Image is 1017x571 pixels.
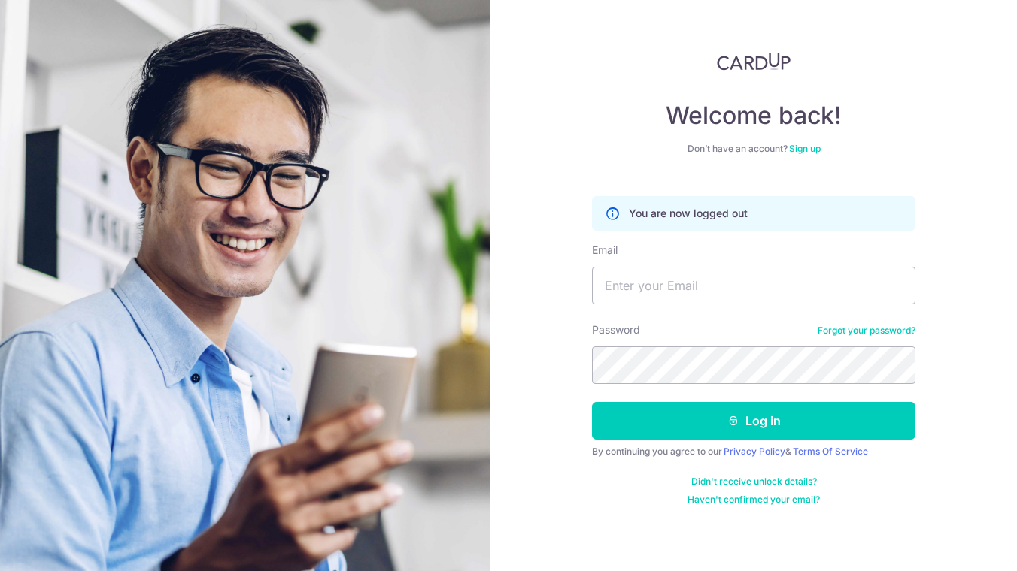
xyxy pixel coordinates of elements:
label: Password [592,322,640,337]
a: Privacy Policy [724,446,785,457]
h4: Welcome back! [592,101,915,131]
div: By continuing you agree to our & [592,446,915,458]
a: Haven't confirmed your email? [688,494,820,506]
p: You are now logged out [629,206,748,221]
a: Sign up [789,143,821,154]
input: Enter your Email [592,267,915,304]
button: Log in [592,402,915,440]
div: Don’t have an account? [592,143,915,155]
img: CardUp Logo [717,53,791,71]
a: Terms Of Service [793,446,868,457]
label: Email [592,243,618,258]
a: Didn't receive unlock details? [691,476,817,488]
a: Forgot your password? [818,325,915,337]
